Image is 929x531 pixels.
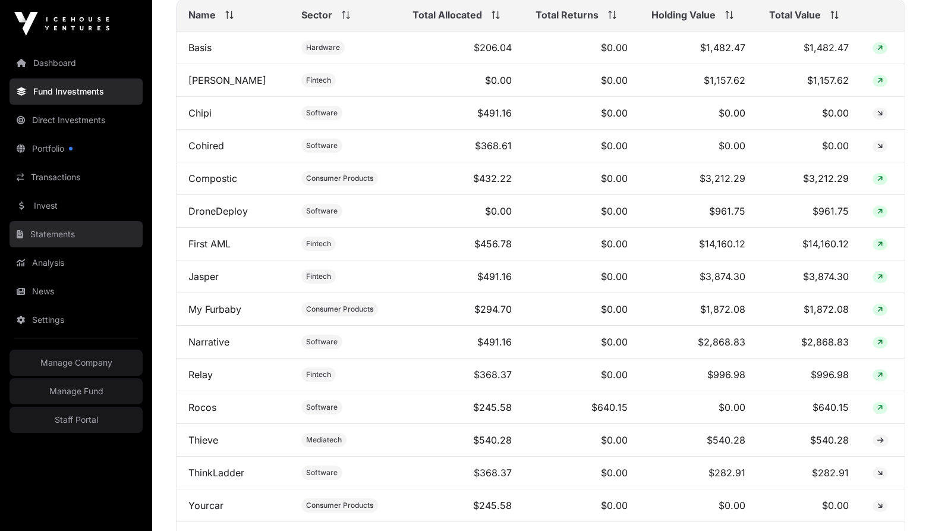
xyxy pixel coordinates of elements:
[306,337,338,347] span: Software
[188,303,241,315] a: My Furbaby
[10,78,143,105] a: Fund Investments
[524,293,640,326] td: $0.00
[524,260,640,293] td: $0.00
[769,8,821,22] span: Total Value
[306,272,331,281] span: Fintech
[188,8,216,22] span: Name
[10,136,143,162] a: Portfolio
[188,205,248,217] a: DroneDeploy
[306,239,331,249] span: Fintech
[10,107,143,133] a: Direct Investments
[401,260,524,293] td: $491.16
[757,359,861,391] td: $996.98
[306,403,338,412] span: Software
[524,424,640,457] td: $0.00
[536,8,599,22] span: Total Returns
[757,228,861,260] td: $14,160.12
[306,206,338,216] span: Software
[757,293,861,326] td: $1,872.08
[10,350,143,376] a: Manage Company
[640,64,757,97] td: $1,157.62
[306,304,373,314] span: Consumer Products
[640,32,757,64] td: $1,482.47
[524,457,640,489] td: $0.00
[757,424,861,457] td: $540.28
[10,221,143,247] a: Statements
[524,359,640,391] td: $0.00
[757,391,861,424] td: $640.15
[401,97,524,130] td: $491.16
[301,8,332,22] span: Sector
[640,162,757,195] td: $3,212.29
[10,193,143,219] a: Invest
[640,97,757,130] td: $0.00
[640,130,757,162] td: $0.00
[640,326,757,359] td: $2,868.83
[524,228,640,260] td: $0.00
[524,391,640,424] td: $640.15
[651,8,716,22] span: Holding Value
[412,8,482,22] span: Total Allocated
[640,359,757,391] td: $996.98
[306,43,340,52] span: Hardware
[188,369,213,381] a: Relay
[640,424,757,457] td: $540.28
[524,97,640,130] td: $0.00
[10,407,143,433] a: Staff Portal
[306,76,331,85] span: Fintech
[188,42,212,54] a: Basis
[757,97,861,130] td: $0.00
[524,130,640,162] td: $0.00
[306,141,338,150] span: Software
[640,293,757,326] td: $1,872.08
[757,162,861,195] td: $3,212.29
[10,164,143,190] a: Transactions
[401,293,524,326] td: $294.70
[757,64,861,97] td: $1,157.62
[401,391,524,424] td: $245.58
[401,228,524,260] td: $456.78
[757,260,861,293] td: $3,874.30
[188,499,223,511] a: Yourcar
[10,278,143,304] a: News
[524,64,640,97] td: $0.00
[524,195,640,228] td: $0.00
[306,174,373,183] span: Consumer Products
[10,50,143,76] a: Dashboard
[10,250,143,276] a: Analysis
[306,501,373,510] span: Consumer Products
[306,468,338,477] span: Software
[640,391,757,424] td: $0.00
[757,195,861,228] td: $961.75
[188,271,219,282] a: Jasper
[188,467,244,479] a: ThinkLadder
[524,326,640,359] td: $0.00
[188,336,229,348] a: Narrative
[640,489,757,522] td: $0.00
[757,457,861,489] td: $282.91
[757,326,861,359] td: $2,868.83
[640,457,757,489] td: $282.91
[524,162,640,195] td: $0.00
[640,195,757,228] td: $961.75
[401,130,524,162] td: $368.61
[401,32,524,64] td: $206.04
[401,162,524,195] td: $432.22
[188,172,237,184] a: Compostic
[401,489,524,522] td: $245.58
[870,474,929,531] iframe: Chat Widget
[401,326,524,359] td: $491.16
[757,489,861,522] td: $0.00
[757,32,861,64] td: $1,482.47
[401,195,524,228] td: $0.00
[401,64,524,97] td: $0.00
[757,130,861,162] td: $0.00
[188,238,231,250] a: First AML
[640,228,757,260] td: $14,160.12
[306,435,342,445] span: Mediatech
[524,32,640,64] td: $0.00
[188,74,266,86] a: [PERSON_NAME]
[188,107,212,119] a: Chipi
[306,108,338,118] span: Software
